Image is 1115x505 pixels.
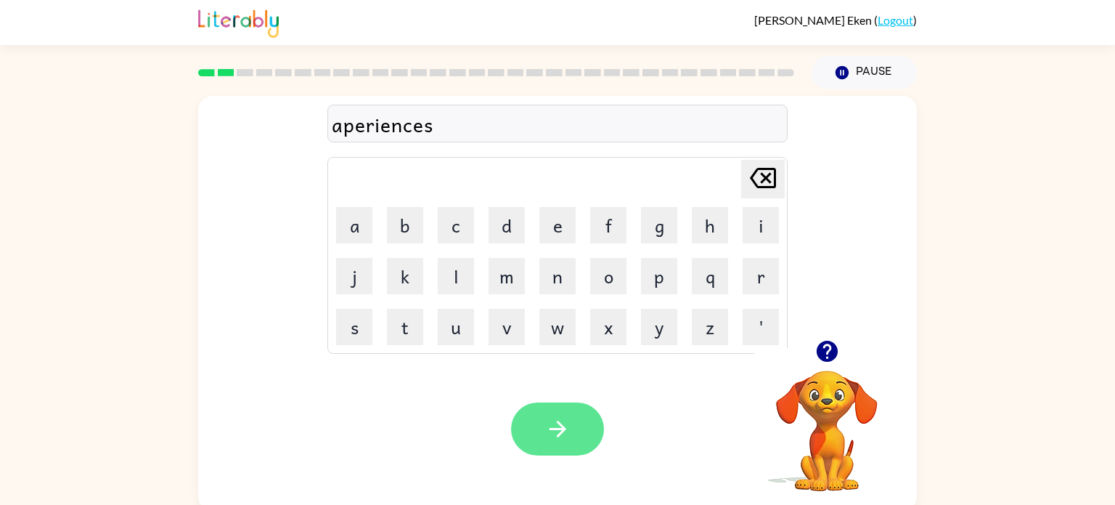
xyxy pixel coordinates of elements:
button: c [438,207,474,243]
button: s [336,309,372,345]
button: d [489,207,525,243]
button: z [692,309,728,345]
button: x [590,309,626,345]
button: b [387,207,423,243]
button: f [590,207,626,243]
img: Literably [198,6,279,38]
button: r [743,258,779,294]
button: k [387,258,423,294]
button: m [489,258,525,294]
button: a [336,207,372,243]
button: l [438,258,474,294]
div: aperiences [332,109,783,140]
button: Pause [812,56,917,89]
button: h [692,207,728,243]
button: j [336,258,372,294]
button: p [641,258,677,294]
button: i [743,207,779,243]
a: Logout [878,13,913,27]
video: Your browser must support playing .mp4 files to use Literably. Please try using another browser. [754,348,899,493]
button: v [489,309,525,345]
button: y [641,309,677,345]
button: o [590,258,626,294]
button: e [539,207,576,243]
button: u [438,309,474,345]
button: w [539,309,576,345]
button: g [641,207,677,243]
span: [PERSON_NAME] Eken [754,13,874,27]
button: n [539,258,576,294]
button: ' [743,309,779,345]
button: t [387,309,423,345]
div: ( ) [754,13,917,27]
button: q [692,258,728,294]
